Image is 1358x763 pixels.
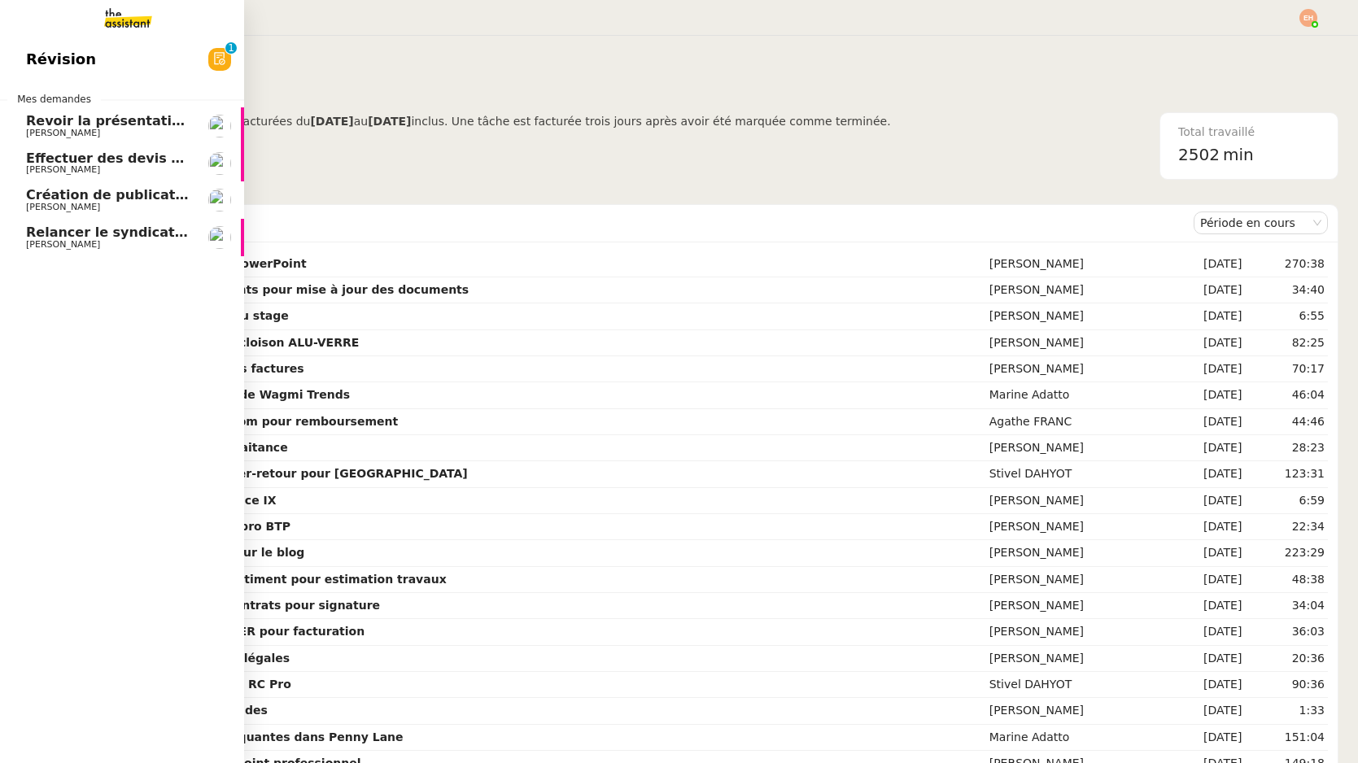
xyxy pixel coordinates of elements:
[1245,330,1328,356] td: 82:25
[1165,725,1245,751] td: [DATE]
[1245,461,1328,487] td: 123:31
[1245,567,1328,593] td: 48:38
[1165,619,1245,645] td: [DATE]
[26,187,521,203] span: Création de publications Linkedin pour les articles - 8 octobre 2025
[1299,9,1317,27] img: svg
[1245,356,1328,382] td: 70:17
[26,239,100,250] span: [PERSON_NAME]
[1178,145,1220,164] span: 2502
[986,461,1165,487] td: Stivel DAHYOT
[85,573,447,586] strong: Rechercher un expert bâtiment pour estimation travaux
[85,678,291,691] strong: Souscrire à une nouvelle RC Pro
[85,283,469,296] strong: Relancer les sous-traitants pour mise à jour des documents
[310,115,353,128] b: [DATE]
[1165,488,1245,514] td: [DATE]
[986,435,1165,461] td: [PERSON_NAME]
[1245,698,1328,724] td: 1:33
[1245,251,1328,277] td: 270:38
[1165,251,1245,277] td: [DATE]
[85,730,404,743] strong: Vérifie les factures manquantes dans Penny Lane
[1245,382,1328,408] td: 46:04
[228,42,234,57] p: 1
[986,251,1165,277] td: [PERSON_NAME]
[26,150,259,166] span: Effectuer des devis d'assurance
[1245,488,1328,514] td: 6:59
[1245,303,1328,329] td: 6:55
[1165,646,1245,672] td: [DATE]
[26,47,96,72] span: Révision
[1245,646,1328,672] td: 20:36
[986,698,1165,724] td: [PERSON_NAME]
[85,494,277,507] strong: Payer la mensualité France IX
[1165,461,1245,487] td: [DATE]
[26,128,100,138] span: [PERSON_NAME]
[1245,672,1328,698] td: 90:36
[1165,409,1245,435] td: [DATE]
[986,382,1165,408] td: Marine Adatto
[1165,514,1245,540] td: [DATE]
[986,514,1165,540] td: [PERSON_NAME]
[986,277,1165,303] td: [PERSON_NAME]
[411,115,890,128] span: inclus. Une tâche est facturée trois jours après avoir été marquée comme terminée.
[986,672,1165,698] td: Stivel DAHYOT
[82,207,1194,239] div: Demandes
[1200,212,1321,233] nz-select-item: Période en cours
[368,115,411,128] b: [DATE]
[1165,277,1245,303] td: [DATE]
[85,467,468,480] strong: 1/10 Prévoir un train aller-retour pour [GEOGRAPHIC_DATA]
[1245,540,1328,566] td: 223:29
[986,540,1165,566] td: [PERSON_NAME]
[986,567,1165,593] td: [PERSON_NAME]
[208,152,231,175] img: users%2FcRgg4TJXLQWrBH1iwK9wYfCha1e2%2Favatar%2Fc9d2fa25-7b78-4dd4-b0f3-ccfa08be62e5
[1165,567,1245,593] td: [DATE]
[986,725,1165,751] td: Marine Adatto
[1245,409,1328,435] td: 44:46
[986,593,1165,619] td: [PERSON_NAME]
[1245,514,1328,540] td: 22:34
[1223,142,1254,168] span: min
[225,42,237,54] nz-badge-sup: 1
[1165,435,1245,461] td: [DATE]
[1165,356,1245,382] td: [DATE]
[354,115,368,128] span: au
[208,189,231,211] img: users%2FFyDJaacbjjQ453P8CnboQfy58ng1%2Favatar%2F303ecbdd-43bb-473f-a9a4-27a42b8f4fe3
[208,226,231,249] img: users%2FcRgg4TJXLQWrBH1iwK9wYfCha1e2%2Favatar%2Fc9d2fa25-7b78-4dd4-b0f3-ccfa08be62e5
[1178,123,1320,142] div: Total travaillé
[986,330,1165,356] td: [PERSON_NAME]
[1245,277,1328,303] td: 34:40
[986,356,1165,382] td: [PERSON_NAME]
[1245,593,1328,619] td: 34:04
[1165,698,1245,724] td: [DATE]
[26,164,100,175] span: [PERSON_NAME]
[986,303,1165,329] td: [PERSON_NAME]
[1165,382,1245,408] td: [DATE]
[1165,540,1245,566] td: [DATE]
[1165,672,1245,698] td: [DATE]
[1245,435,1328,461] td: 28:23
[986,619,1165,645] td: [PERSON_NAME]
[7,91,101,107] span: Mes demandes
[85,257,307,270] strong: Revoir la présentation PowerPoint
[986,488,1165,514] td: [PERSON_NAME]
[26,225,304,240] span: Relancer le syndicat de l'eau SMGEAG
[986,646,1165,672] td: [PERSON_NAME]
[1245,619,1328,645] td: 36:03
[26,113,278,129] span: Revoir la présentation PowerPoint
[1165,593,1245,619] td: [DATE]
[1165,303,1245,329] td: [DATE]
[986,409,1165,435] td: Agathe FRANC
[1245,725,1328,751] td: 151:04
[208,115,231,137] img: users%2FFyDJaacbjjQ453P8CnboQfy58ng1%2Favatar%2F303ecbdd-43bb-473f-a9a4-27a42b8f4fe3
[26,202,100,212] span: [PERSON_NAME]
[1165,330,1245,356] td: [DATE]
